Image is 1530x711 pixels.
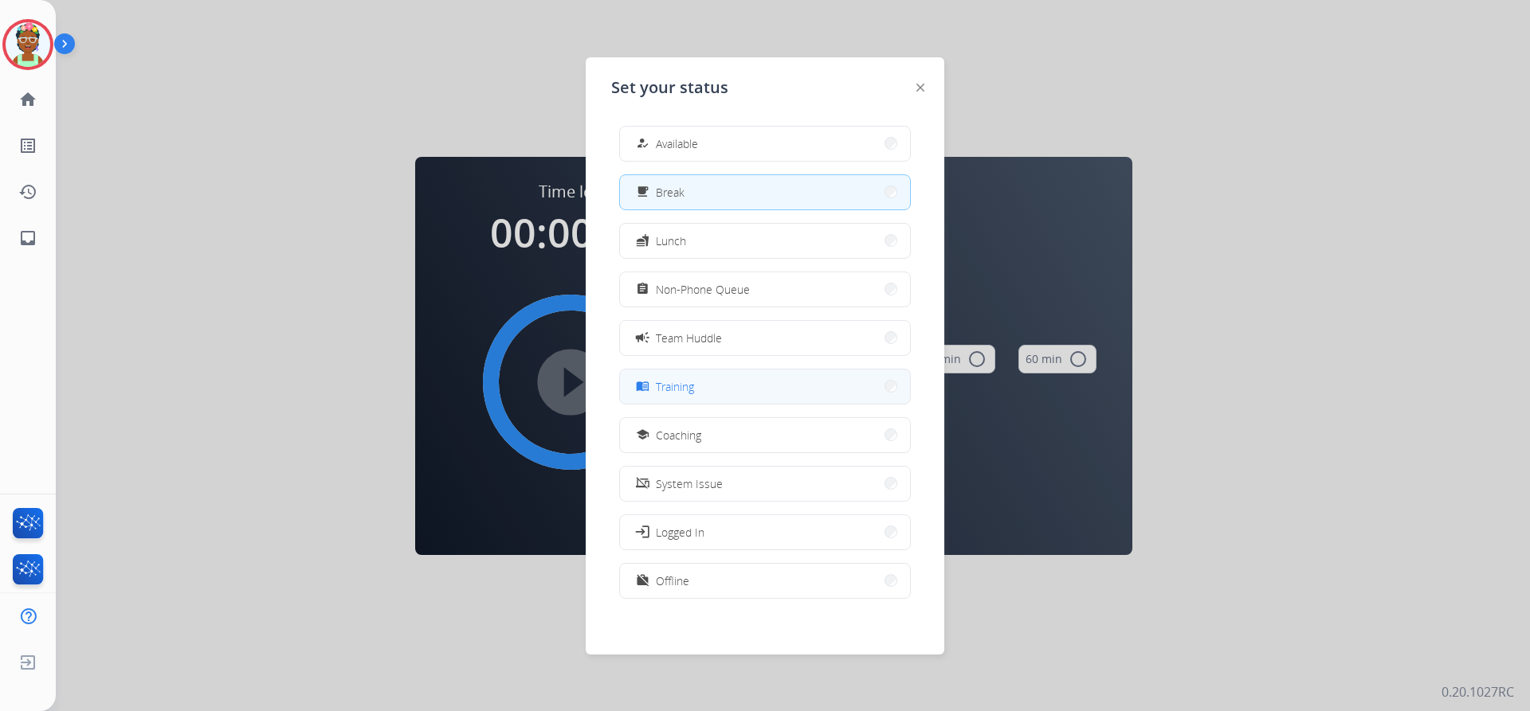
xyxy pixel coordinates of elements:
[656,572,689,589] span: Offline
[620,467,910,501] button: System Issue
[620,224,910,258] button: Lunch
[620,515,910,549] button: Logged In
[620,564,910,598] button: Offline
[620,272,910,307] button: Non-Phone Queue
[656,232,686,249] span: Lunch
[636,574,649,588] mat-icon: work_off
[656,135,698,152] span: Available
[6,22,50,67] img: avatar
[611,76,728,99] span: Set your status
[636,186,649,199] mat-icon: free_breakfast
[636,283,649,296] mat-icon: assignment
[636,234,649,248] mat-icon: fastfood
[620,175,910,209] button: Break
[656,281,750,298] span: Non-Phone Queue
[620,127,910,161] button: Available
[18,182,37,201] mat-icon: history
[620,321,910,355] button: Team Huddle
[634,330,650,346] mat-icon: campaign
[636,428,649,442] mat-icon: school
[656,184,685,201] span: Break
[1442,682,1514,701] p: 0.20.1027RC
[656,427,701,443] span: Coaching
[656,524,704,541] span: Logged In
[18,229,37,248] mat-icon: inbox
[636,477,649,490] mat-icon: phonelink_off
[636,137,649,150] mat-icon: how_to_reg
[18,90,37,109] mat-icon: home
[634,524,650,540] mat-icon: login
[620,418,910,452] button: Coaching
[636,380,649,393] mat-icon: menu_book
[18,136,37,155] mat-icon: list_alt
[656,475,723,492] span: System Issue
[656,330,722,346] span: Team Huddle
[656,378,694,395] span: Training
[916,84,924,92] img: close-button
[620,369,910,404] button: Training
